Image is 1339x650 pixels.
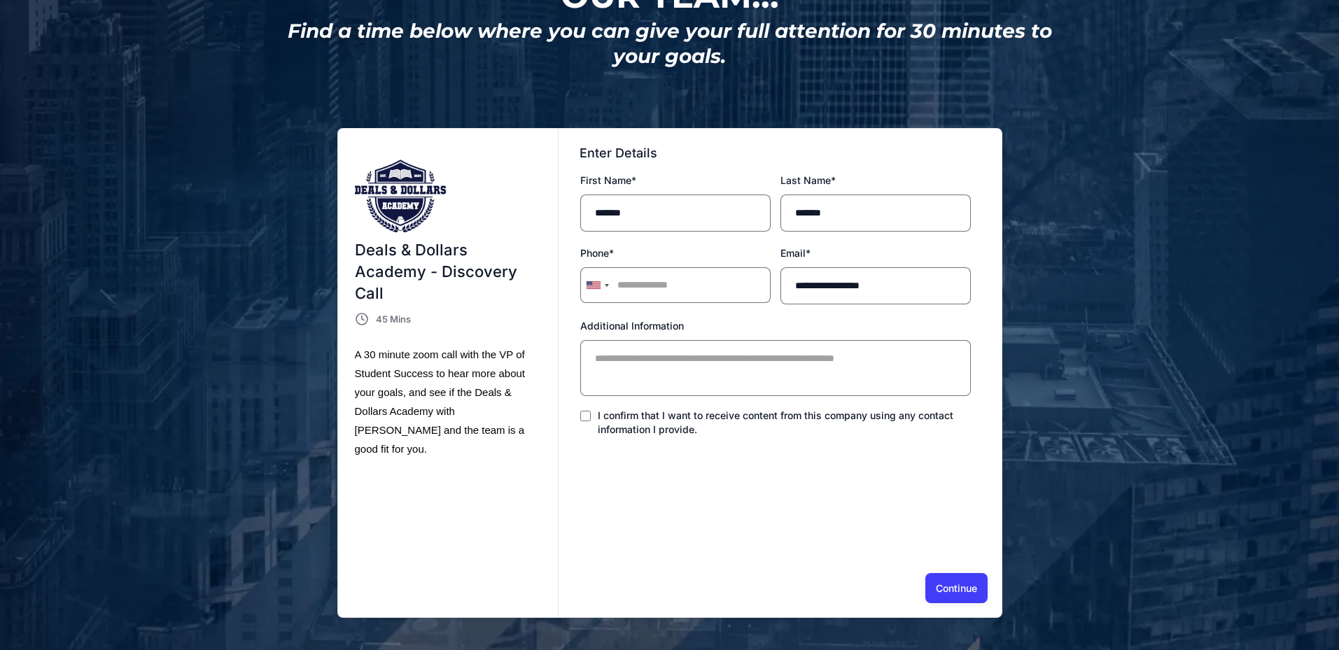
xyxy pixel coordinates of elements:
h4: Enter Details [580,143,980,164]
span: A 30 minute zoom call with the VP of Student Success to hear more about your goals, and see if th... [355,348,525,455]
label: Phone [580,244,614,262]
div: 45 Mins [376,311,538,327]
span: I confirm that I want to receive content from this company using any contact information I provide. [598,409,953,435]
em: Find a time below where you can give your full attention for 30 minutes to your goals. [288,19,1052,68]
label: First Name [580,171,636,189]
h6: Deals & Dollars Academy - Discovery Call [355,239,542,304]
img: 8bcaba3e-c94e-4a1d-97a0-d29ef2fa3ad2.png [355,160,446,232]
label: Additional Information [580,317,684,334]
label: Last Name [780,171,836,189]
button: Continue [925,573,988,602]
div: United States: +1 [581,268,613,302]
label: Email [780,244,811,262]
